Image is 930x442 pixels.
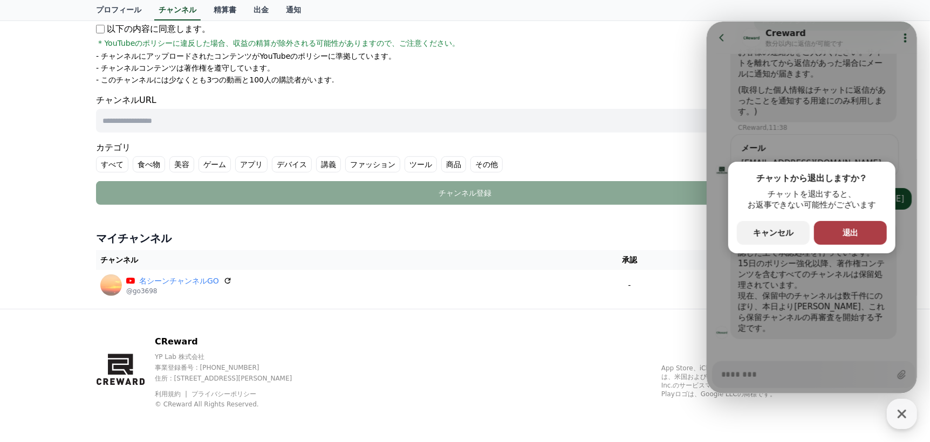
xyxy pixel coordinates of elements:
label: その他 [470,156,503,172]
label: ツール [405,156,437,172]
label: ゲーム [199,156,231,172]
p: 以下の内容に同意します。 [96,23,210,36]
img: 名シーンチャンネルGO [100,274,122,296]
iframe: Channel chat [707,22,917,393]
p: 事業登録番号 : [PHONE_NUMBER] [155,363,311,372]
p: - [592,280,667,291]
label: 食べ物 [133,156,165,172]
p: App Store、iCloud、iCloud Drive、およびiTunes Storeは、米国およびその他の国や地域で登録されているApple Inc.のサービスマークです。Google P... [661,364,834,398]
p: - チャンネルコンテンツは著作権を遵守しています。 [96,63,275,73]
a: 名シーンチャンネルGO [139,275,219,287]
div: カテゴリ [96,141,834,172]
label: すべて [96,156,128,172]
th: チャンネル [96,250,588,270]
button: チャンネル登録 [96,181,834,205]
p: CReward [155,335,311,348]
div: チャンネル登録 [118,188,812,198]
label: ファッション [345,156,400,172]
a: 利用規約 [155,390,189,398]
div: チャンネルURL [96,94,834,133]
p: 住所 : [STREET_ADDRESS][PERSON_NAME] [155,374,311,383]
th: ステータス [671,250,834,270]
p: - チャンネルにアップロードされたコンテンツがYouTubeのポリシーに準拠しています。 [96,51,396,61]
label: 美容 [169,156,194,172]
label: アプリ [235,156,268,172]
h4: マイチャンネル [96,231,834,246]
label: 商品 [441,156,466,172]
span: * YouTubeのポリシーに違反した場合、収益の精算が除外される可能性がありますので、ご注意ください。 [98,38,460,49]
a: プライバシーポリシー [192,390,256,398]
p: © CReward All Rights Reserved. [155,400,311,409]
th: 承認 [588,250,671,270]
p: @go3698 [126,287,232,295]
p: - このチャンネルには少なくとも3つの動画と100人の購読者がいます. [96,74,334,85]
label: 講義 [316,156,341,172]
p: YP Lab 株式会社 [155,353,311,361]
label: デバイス [272,156,312,172]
